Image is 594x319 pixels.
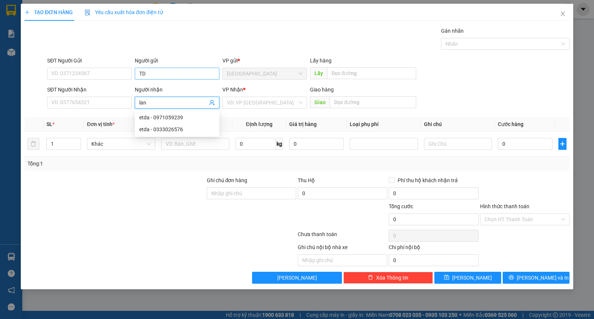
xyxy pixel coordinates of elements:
div: SĐT Người Gửi [47,57,132,65]
span: [PERSON_NAME] [452,274,492,282]
label: Gán nhãn [441,28,464,34]
span: Khác [91,138,151,149]
span: [PERSON_NAME] và In [517,274,569,282]
span: TẠO ĐƠN HÀNG [25,9,73,15]
input: Dọc đường [327,67,417,79]
div: etda - 0333026576 [135,123,219,135]
div: SĐT Người Nhận [47,86,132,94]
input: VD: Bàn, Ghế [161,138,229,150]
button: save[PERSON_NAME] [434,272,501,284]
button: plus [558,138,567,150]
span: Sài Gòn [227,68,303,79]
div: Chi phí nội bộ [389,243,478,254]
span: Xóa Thông tin [376,274,408,282]
span: Lấy [310,67,327,79]
span: Định lượng [246,121,272,127]
div: Người gửi [135,57,219,65]
button: deleteXóa Thông tin [343,272,433,284]
span: Đơn vị tính [87,121,115,127]
input: Ghi chú đơn hàng [207,187,296,199]
span: Phí thu hộ khách nhận trả [395,176,461,184]
span: SL [46,121,52,127]
div: Chưa thanh toán [297,230,388,243]
span: Cước hàng [498,121,523,127]
span: Thu Hộ [298,177,315,183]
label: Hình thức thanh toán [480,203,529,209]
input: Dọc đường [330,96,417,108]
span: Tổng cước [389,203,413,209]
div: Tổng: 1 [27,159,230,168]
div: VP gửi [222,57,307,65]
span: plus [25,10,30,15]
button: delete [27,138,39,150]
input: Nhập ghi chú [298,254,387,266]
span: Yêu cầu xuất hóa đơn điện tử [85,9,163,15]
span: delete [368,275,373,281]
span: plus [559,141,566,147]
div: Ghi chú nội bộ nhà xe [298,243,387,254]
span: printer [509,275,514,281]
span: close [560,11,566,17]
span: Lấy hàng [310,58,332,64]
span: Giao hàng [310,87,334,93]
th: Ghi chú [421,117,495,132]
input: 0 [289,138,344,150]
div: etda - 0333026576 [139,125,215,133]
span: kg [276,138,283,150]
img: icon [85,10,91,16]
th: Loại phụ phí [347,117,421,132]
span: [PERSON_NAME] [277,274,317,282]
span: Giá trị hàng [289,121,317,127]
button: [PERSON_NAME] [252,272,342,284]
input: Ghi Chú [424,138,492,150]
span: save [444,275,449,281]
span: user-add [209,100,215,106]
div: etda - 0971059239 [135,112,219,123]
span: Giao [310,96,330,108]
label: Ghi chú đơn hàng [207,177,248,183]
button: Close [552,4,573,25]
button: printer[PERSON_NAME] và In [503,272,569,284]
div: Người nhận [135,86,219,94]
span: VP Nhận [222,87,243,93]
div: etda - 0971059239 [139,113,215,122]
